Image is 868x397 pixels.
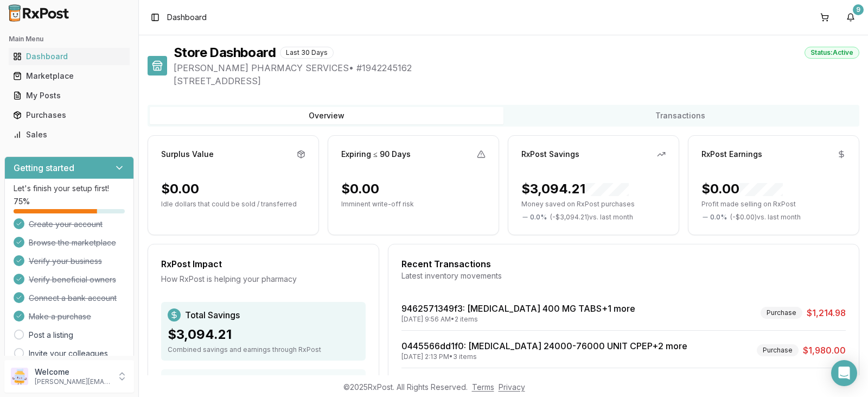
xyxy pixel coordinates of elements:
a: Purchases [9,105,130,125]
span: [STREET_ADDRESS] [174,74,859,87]
h1: Store Dashboard [174,44,276,61]
div: Open Intercom Messenger [831,360,857,386]
div: Purchase [761,307,802,319]
a: Sales [9,125,130,144]
span: Connect a bank account [29,293,117,304]
span: Verify beneficial owners [29,274,116,285]
div: [DATE] 9:56 AM • 2 items [401,315,635,324]
a: My Posts [9,86,130,105]
div: Expiring ≤ 90 Days [341,149,411,160]
a: Marketplace [9,66,130,86]
div: [DATE] 2:13 PM • 3 items [401,352,687,361]
div: Purchase [757,344,799,356]
p: [PERSON_NAME][EMAIL_ADDRESS][DOMAIN_NAME] [35,377,110,386]
div: $0.00 [161,180,199,198]
div: Recent Transactions [401,257,846,270]
span: ( - $3,094.21 ) vs. last month [550,213,633,222]
div: $3,094.21 [168,326,359,343]
a: Privacy [499,382,525,392]
span: Verify your business [29,256,102,267]
span: Make a purchase [29,311,91,322]
a: Invite your colleagues [29,348,108,359]
span: 75 % [14,196,30,207]
div: RxPost Impact [161,257,366,270]
div: Dashboard [13,51,125,62]
span: Dashboard [167,12,207,23]
span: $1,214.98 [807,306,846,319]
span: $1,980.00 [803,344,846,357]
img: RxPost Logo [4,4,74,22]
div: 9 [853,4,864,15]
p: Idle dollars that could be sold / transferred [161,200,305,209]
button: 9 [842,9,859,26]
h3: Getting started [14,161,74,174]
span: [PERSON_NAME] PHARMACY SERVICES • # 1942245162 [174,61,859,74]
div: Latest inventory movements [401,270,846,281]
p: Profit made selling on RxPost [701,200,846,209]
div: Status: Active [805,47,859,59]
button: Overview [150,107,503,124]
button: Purchases [4,106,134,124]
div: $3,094.21 [521,180,629,198]
div: Last 30 Days [280,47,334,59]
span: 0.0 % [530,213,547,222]
div: Marketplace [13,71,125,81]
div: Purchases [13,110,125,121]
button: My Posts [4,87,134,104]
div: Sales [13,129,125,140]
span: Total Savings [185,308,240,322]
div: RxPost Savings [521,149,579,160]
span: Create your account [29,219,103,230]
a: 9462571349f3: [MEDICAL_DATA] 400 MG TABS+1 more [401,303,635,314]
button: Transactions [503,107,857,124]
p: Welcome [35,367,110,377]
div: Combined savings and earnings through RxPost [168,345,359,354]
div: Surplus Value [161,149,214,160]
div: $0.00 [701,180,783,198]
h2: Main Menu [9,35,130,43]
button: Dashboard [4,48,134,65]
div: How RxPost is helping your pharmacy [161,274,366,285]
button: Marketplace [4,67,134,85]
nav: breadcrumb [167,12,207,23]
a: 0445566dd1f0: [MEDICAL_DATA] 24000-76000 UNIT CPEP+2 more [401,341,687,351]
span: 0.0 % [710,213,727,222]
span: Browse the marketplace [29,237,116,248]
img: User avatar [11,368,28,385]
div: RxPost Earnings [701,149,762,160]
p: Let's finish your setup first! [14,183,125,194]
a: Dashboard [9,47,130,66]
div: My Posts [13,90,125,101]
div: $0.00 [341,180,379,198]
p: Money saved on RxPost purchases [521,200,666,209]
a: Terms [472,382,494,392]
span: ( - $0.00 ) vs. last month [730,213,801,222]
a: Post a listing [29,330,73,341]
p: Imminent write-off risk [341,200,486,209]
button: Sales [4,126,134,143]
